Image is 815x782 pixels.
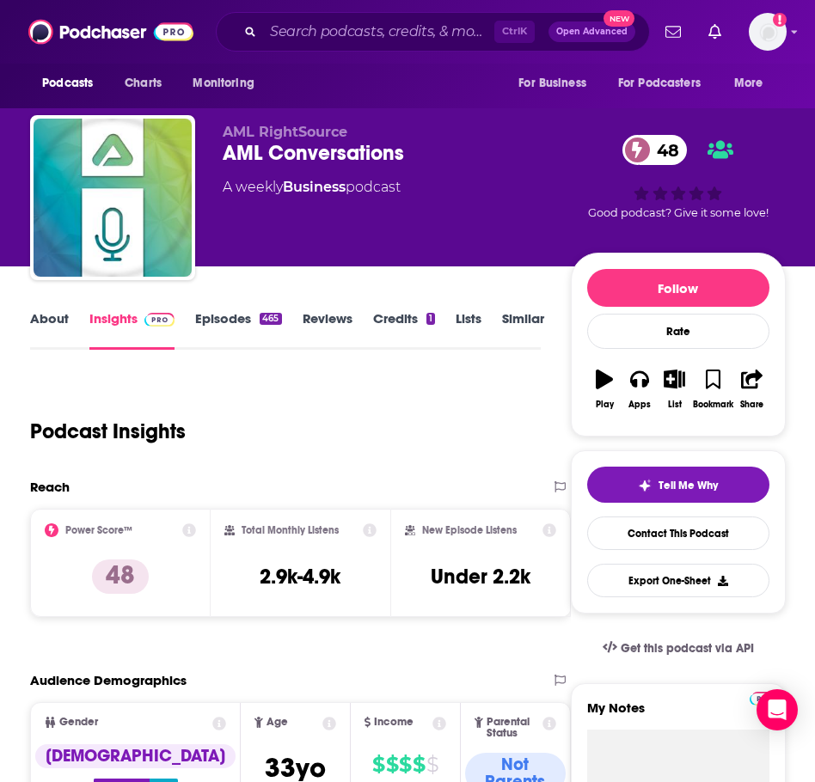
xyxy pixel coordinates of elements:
a: Pro website [750,689,780,706]
a: Credits1 [373,310,435,350]
div: Open Intercom Messenger [757,689,798,730]
span: Ctrl K [494,21,535,43]
span: Get this podcast via API [621,641,754,656]
img: User Profile [749,13,787,51]
span: Parental Status [487,717,540,739]
h2: Total Monthly Listens [242,524,339,536]
button: Follow [587,269,769,307]
span: 48 [640,135,688,165]
h1: Podcast Insights [30,418,186,444]
button: open menu [607,67,726,100]
button: Apps [622,358,657,420]
span: For Business [518,71,586,95]
img: Podchaser Pro [750,692,780,706]
button: open menu [30,67,115,100]
button: Bookmark [692,358,734,420]
div: Search podcasts, credits, & more... [216,12,650,52]
a: InsightsPodchaser Pro [89,310,175,350]
div: 48Good podcast? Give it some love! [571,124,786,230]
div: Play [596,400,614,410]
span: Good podcast? Give it some love! [588,206,769,219]
span: Open Advanced [556,27,628,36]
button: Show profile menu [749,13,787,51]
span: AML RightSource [223,124,347,140]
a: Reviews [303,310,352,350]
div: Rate [587,314,769,349]
span: For Podcasters [618,71,701,95]
h3: Under 2.2k [431,564,530,590]
div: A weekly podcast [223,177,401,198]
button: tell me why sparkleTell Me Why [587,467,769,503]
button: open menu [181,67,276,100]
button: Play [587,358,622,420]
span: Podcasts [42,71,93,95]
div: 465 [260,313,281,325]
button: open menu [506,67,608,100]
span: Monitoring [193,71,254,95]
span: $ [372,751,384,779]
a: Show notifications dropdown [702,17,728,46]
button: Share [734,358,769,420]
h2: Reach [30,479,70,495]
button: Open AdvancedNew [548,21,635,42]
span: Tell Me Why [659,479,718,492]
span: More [734,71,763,95]
span: Gender [59,717,98,728]
span: $ [399,751,411,779]
a: 48 [622,135,688,165]
h2: Audience Demographics [30,672,187,688]
img: Podchaser - Follow, Share and Rate Podcasts [28,15,193,48]
div: 1 [426,313,435,325]
div: Bookmark [693,400,733,410]
a: Contact This Podcast [587,516,769,550]
img: Podchaser Pro [144,313,175,327]
span: $ [413,751,425,779]
span: Logged in as nbaderrubenstein [749,13,787,51]
a: Similar [502,310,544,350]
a: Lists [456,310,481,350]
a: Business [283,179,346,195]
button: List [657,358,692,420]
a: Episodes465 [195,310,281,350]
span: Income [374,717,414,728]
span: $ [426,751,438,779]
a: Get this podcast via API [589,627,768,669]
div: [DEMOGRAPHIC_DATA] [35,744,236,768]
svg: Add a profile image [773,13,787,27]
button: open menu [722,67,785,100]
input: Search podcasts, credits, & more... [263,18,494,46]
div: List [668,400,682,410]
a: Show notifications dropdown [659,17,688,46]
span: New [604,10,634,27]
a: About [30,310,69,350]
div: Share [740,400,763,410]
h3: 2.9k-4.9k [260,564,340,590]
img: AML Conversations [34,119,192,277]
label: My Notes [587,700,769,730]
img: tell me why sparkle [638,479,652,492]
button: Export One-Sheet [587,564,769,597]
span: Age [267,717,288,728]
span: Charts [125,71,162,95]
h2: Power Score™ [65,524,132,536]
a: Charts [113,67,172,100]
span: $ [386,751,398,779]
h2: New Episode Listens [422,524,517,536]
p: 48 [92,559,149,594]
div: Apps [628,400,651,410]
